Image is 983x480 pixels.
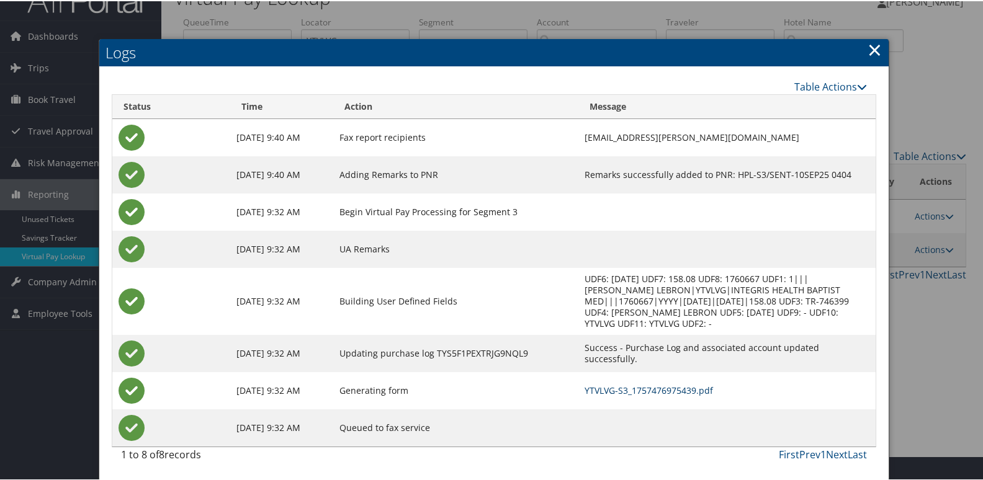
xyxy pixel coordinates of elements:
a: Last [848,447,867,460]
td: [EMAIL_ADDRESS][PERSON_NAME][DOMAIN_NAME] [578,118,876,155]
a: 1 [820,447,826,460]
td: Updating purchase log TYS5F1PEXTRJG9NQL9 [333,334,579,371]
h2: Logs [99,38,889,65]
td: Adding Remarks to PNR [333,155,579,192]
td: Begin Virtual Pay Processing for Segment 3 [333,192,579,229]
td: UA Remarks [333,229,579,267]
td: [DATE] 9:32 AM [230,192,333,229]
th: Time: activate to sort column ascending [230,94,333,118]
td: [DATE] 9:40 AM [230,155,333,192]
td: Fax report recipients [333,118,579,155]
th: Message: activate to sort column ascending [578,94,876,118]
td: Generating form [333,371,579,408]
td: Building User Defined Fields [333,267,579,334]
th: Status: activate to sort column ascending [112,94,230,118]
td: UDF6: [DATE] UDF7: 158.08 UDF8: 1760667 UDF1: 1|||[PERSON_NAME] LEBRON|YTVLVG|INTEGRIS HEALTH BAP... [578,267,876,334]
td: Queued to fax service [333,408,579,445]
td: [DATE] 9:32 AM [230,371,333,408]
a: Prev [799,447,820,460]
td: Remarks successfully added to PNR: HPL-S3/SENT-10SEP25 0404 [578,155,876,192]
a: First [779,447,799,460]
th: Action: activate to sort column ascending [333,94,579,118]
a: Table Actions [794,79,867,92]
td: [DATE] 9:32 AM [230,334,333,371]
td: [DATE] 9:32 AM [230,267,333,334]
span: 8 [159,447,164,460]
a: Close [868,36,882,61]
div: 1 to 8 of records [121,446,294,467]
td: [DATE] 9:32 AM [230,229,333,267]
a: YTVLVG-S3_1757476975439.pdf [585,383,713,395]
td: Success - Purchase Log and associated account updated successfully. [578,334,876,371]
td: [DATE] 9:32 AM [230,408,333,445]
td: [DATE] 9:40 AM [230,118,333,155]
a: Next [826,447,848,460]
